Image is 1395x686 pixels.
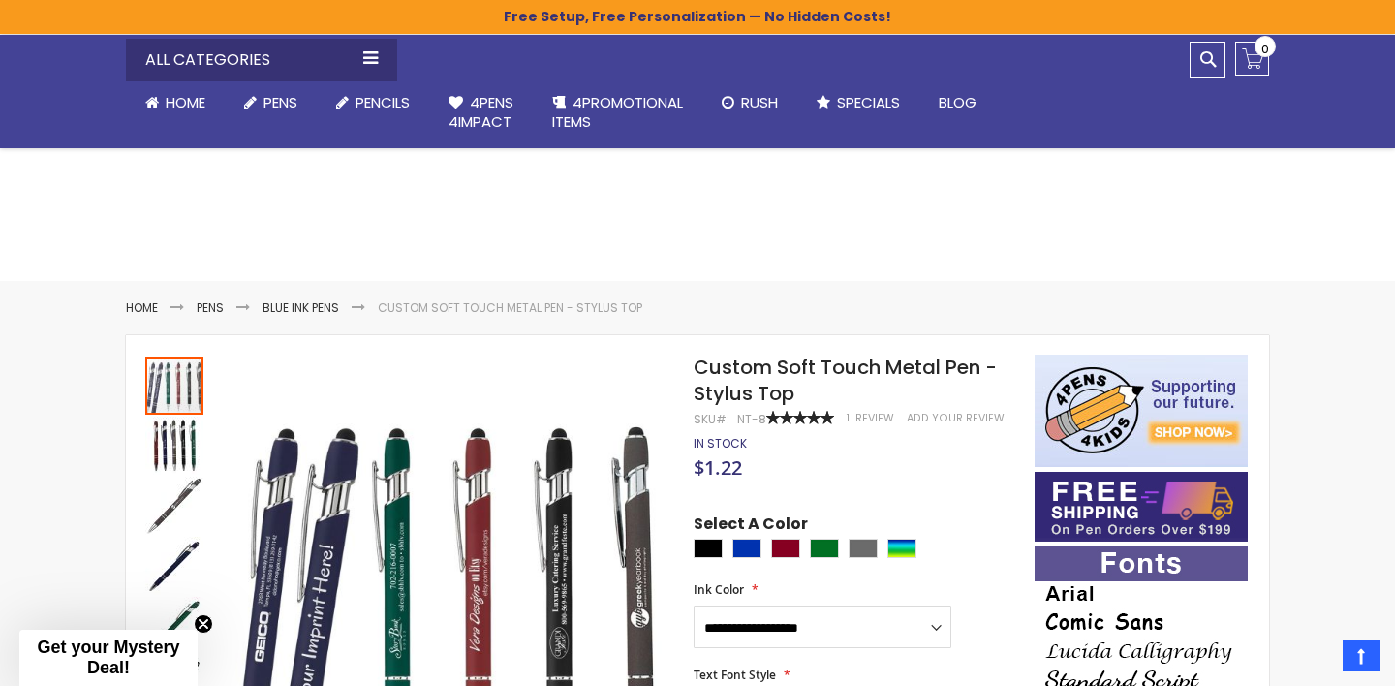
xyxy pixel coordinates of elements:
[317,81,429,124] a: Pencils
[919,81,996,124] a: Blog
[694,411,729,427] strong: SKU
[887,539,916,558] div: Assorted
[694,667,776,683] span: Text Font Style
[194,614,213,634] button: Close teaser
[694,539,723,558] div: Black
[449,92,513,132] span: 4Pens 4impact
[797,81,919,124] a: Specials
[741,92,778,112] span: Rush
[145,475,205,535] div: Custom Soft Touch Metal Pen - Stylus Top
[145,535,205,595] div: Custom Soft Touch Metal Pen - Stylus Top
[145,355,205,415] div: Custom Soft Touch Metal Pen - Stylus Top
[837,92,900,112] span: Specials
[694,581,744,598] span: Ink Color
[145,595,205,655] div: Custom Soft Touch Metal Pen - Stylus Top
[1235,634,1395,686] iframe: Google Customer Reviews
[145,537,203,595] img: Custom Soft Touch Metal Pen - Stylus Top
[145,477,203,535] img: Custom Soft Touch Metal Pen - Stylus Top
[145,415,205,475] div: Custom Soft Touch Metal Pen - Stylus Top
[145,597,203,655] img: Custom Soft Touch Metal Pen - Stylus Top
[694,435,747,452] span: In stock
[429,81,533,144] a: 4Pens4impact
[197,299,224,316] a: Pens
[1035,355,1248,467] img: 4pens 4 kids
[737,412,766,427] div: NT-8
[847,411,897,425] a: 1 Review
[694,514,808,540] span: Select A Color
[939,92,976,112] span: Blog
[19,630,198,686] div: Get your Mystery Deal!Close teaser
[766,411,834,424] div: 100%
[694,454,742,481] span: $1.22
[552,92,683,132] span: 4PROMOTIONAL ITEMS
[702,81,797,124] a: Rush
[771,539,800,558] div: Burgundy
[694,436,747,452] div: Availability
[166,92,205,112] span: Home
[694,354,997,407] span: Custom Soft Touch Metal Pen - Stylus Top
[849,539,878,558] div: Grey
[907,411,1005,425] a: Add Your Review
[225,81,317,124] a: Pens
[847,411,850,425] span: 1
[1235,42,1269,76] a: 0
[1261,40,1269,58] span: 0
[126,299,158,316] a: Home
[37,638,179,677] span: Get your Mystery Deal!
[1035,472,1248,542] img: Free shipping on orders over $199
[378,300,642,316] li: Custom Soft Touch Metal Pen - Stylus Top
[810,539,839,558] div: Green
[126,81,225,124] a: Home
[732,539,761,558] div: Blue
[126,39,397,81] div: All Categories
[145,417,203,475] img: Custom Soft Touch Metal Pen - Stylus Top
[356,92,410,112] span: Pencils
[855,411,894,425] span: Review
[263,299,339,316] a: Blue ink Pens
[263,92,297,112] span: Pens
[533,81,702,144] a: 4PROMOTIONALITEMS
